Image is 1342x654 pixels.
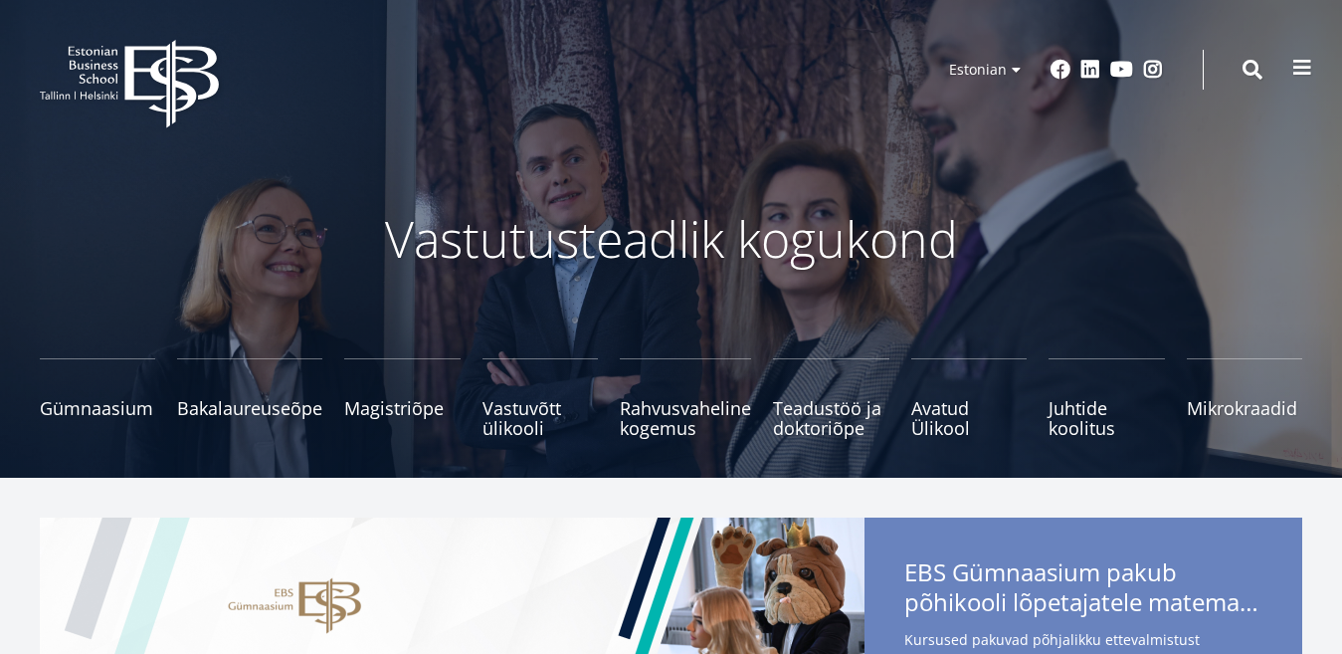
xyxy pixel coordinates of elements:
[1187,398,1302,418] span: Mikrokraadid
[344,358,460,438] a: Magistriõpe
[904,587,1262,617] span: põhikooli lõpetajatele matemaatika- ja eesti keele kursuseid
[40,358,155,438] a: Gümnaasium
[1049,358,1164,438] a: Juhtide koolitus
[482,358,598,438] a: Vastuvõtt ülikooli
[177,358,322,438] a: Bakalaureuseõpe
[620,398,751,438] span: Rahvusvaheline kogemus
[1187,358,1302,438] a: Mikrokraadid
[1051,60,1070,80] a: Facebook
[1110,60,1133,80] a: Youtube
[482,398,598,438] span: Vastuvõtt ülikooli
[40,398,155,418] span: Gümnaasium
[144,209,1199,269] p: Vastutusteadlik kogukond
[344,398,460,418] span: Magistriõpe
[911,358,1027,438] a: Avatud Ülikool
[773,398,888,438] span: Teadustöö ja doktoriõpe
[620,358,751,438] a: Rahvusvaheline kogemus
[911,398,1027,438] span: Avatud Ülikool
[1080,60,1100,80] a: Linkedin
[1143,60,1163,80] a: Instagram
[1049,398,1164,438] span: Juhtide koolitus
[177,398,322,418] span: Bakalaureuseõpe
[773,358,888,438] a: Teadustöö ja doktoriõpe
[904,557,1262,623] span: EBS Gümnaasium pakub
